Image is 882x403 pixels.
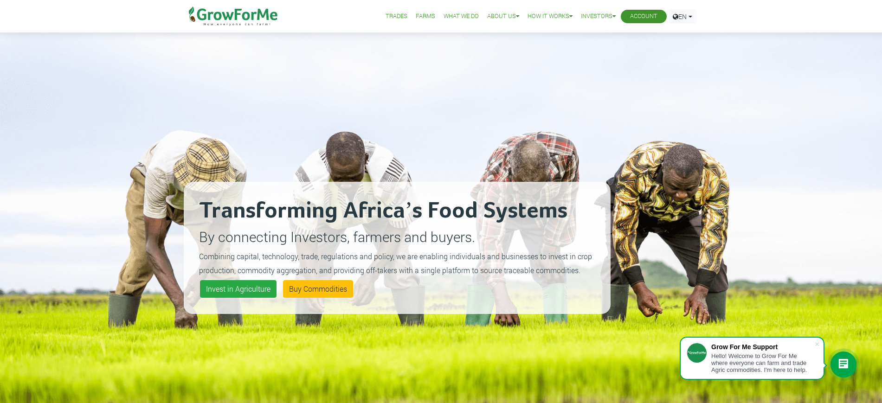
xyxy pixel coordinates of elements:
[199,197,595,225] h2: Transforming Africa’s Food Systems
[487,12,519,21] a: About Us
[581,12,616,21] a: Investors
[711,352,814,373] div: Hello! Welcome to Grow For Me where everyone can farm and trade Agric commodities. I'm here to help.
[200,280,277,298] a: Invest in Agriculture
[630,12,657,21] a: Account
[669,9,696,24] a: EN
[199,251,592,275] small: Combining capital, technology, trade, regulations and policy, we are enabling individuals and bus...
[386,12,407,21] a: Trades
[283,280,353,298] a: Buy Commodities
[528,12,573,21] a: How it Works
[444,12,479,21] a: What We Do
[711,343,814,351] div: Grow For Me Support
[416,12,435,21] a: Farms
[199,226,595,247] p: By connecting Investors, farmers and buyers.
